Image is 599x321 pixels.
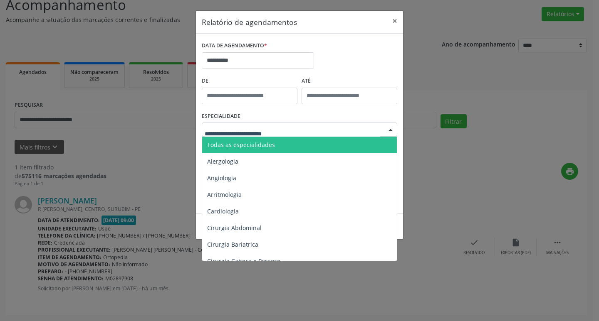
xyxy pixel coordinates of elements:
[202,75,297,88] label: De
[207,240,258,248] span: Cirurgia Bariatrica
[202,39,267,52] label: DATA DE AGENDAMENTO
[302,75,397,88] label: ATÉ
[207,157,238,165] span: Alergologia
[207,191,242,198] span: Arritmologia
[202,17,297,27] h5: Relatório de agendamentos
[202,110,240,123] label: ESPECIALIDADE
[207,141,275,149] span: Todas as especialidades
[207,224,262,232] span: Cirurgia Abdominal
[207,174,236,182] span: Angiologia
[386,11,403,31] button: Close
[207,207,239,215] span: Cardiologia
[207,257,280,265] span: Cirurgia Cabeça e Pescoço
